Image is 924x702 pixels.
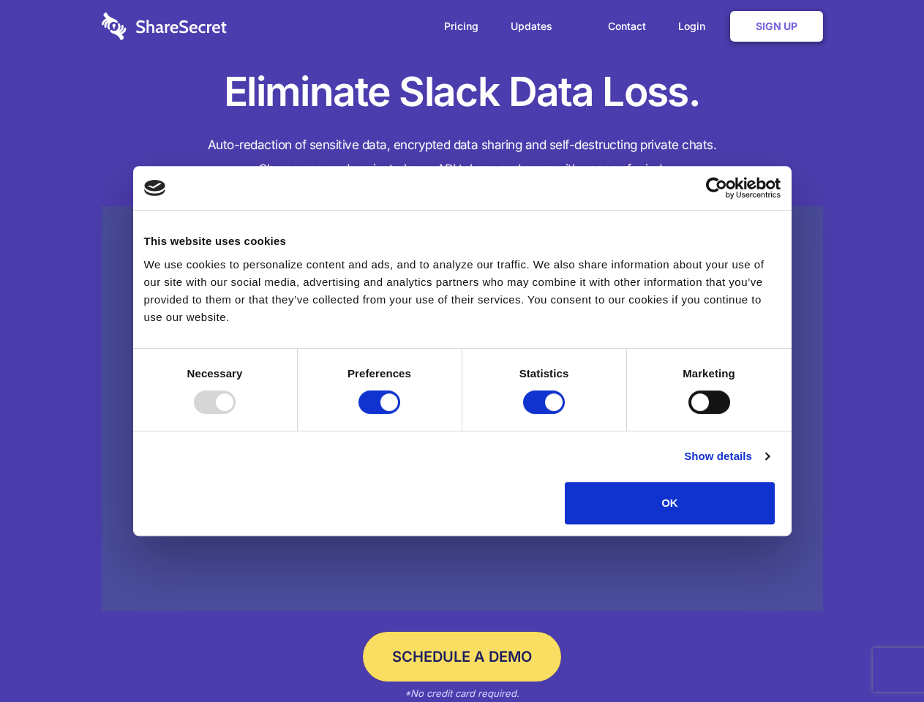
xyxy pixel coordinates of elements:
strong: Necessary [187,367,243,380]
div: We use cookies to personalize content and ads, and to analyze our traffic. We also share informat... [144,256,781,326]
h4: Auto-redaction of sensitive data, encrypted data sharing and self-destructing private chats. Shar... [102,133,823,181]
h1: Eliminate Slack Data Loss. [102,66,823,118]
img: logo-wordmark-white-trans-d4663122ce5f474addd5e946df7df03e33cb6a1c49d2221995e7729f52c070b2.svg [102,12,227,40]
strong: Preferences [348,367,411,380]
em: *No credit card required. [405,687,519,699]
div: This website uses cookies [144,233,781,250]
button: OK [565,482,775,524]
img: logo [144,180,166,196]
a: Sign Up [730,11,823,42]
strong: Marketing [683,367,735,380]
a: Wistia video thumbnail [102,206,823,612]
a: Contact [593,4,661,49]
a: Show details [684,448,769,465]
a: Login [664,4,727,49]
a: Pricing [429,4,493,49]
a: Schedule a Demo [363,632,561,682]
strong: Statistics [519,367,569,380]
a: Usercentrics Cookiebot - opens in a new window [653,177,781,199]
